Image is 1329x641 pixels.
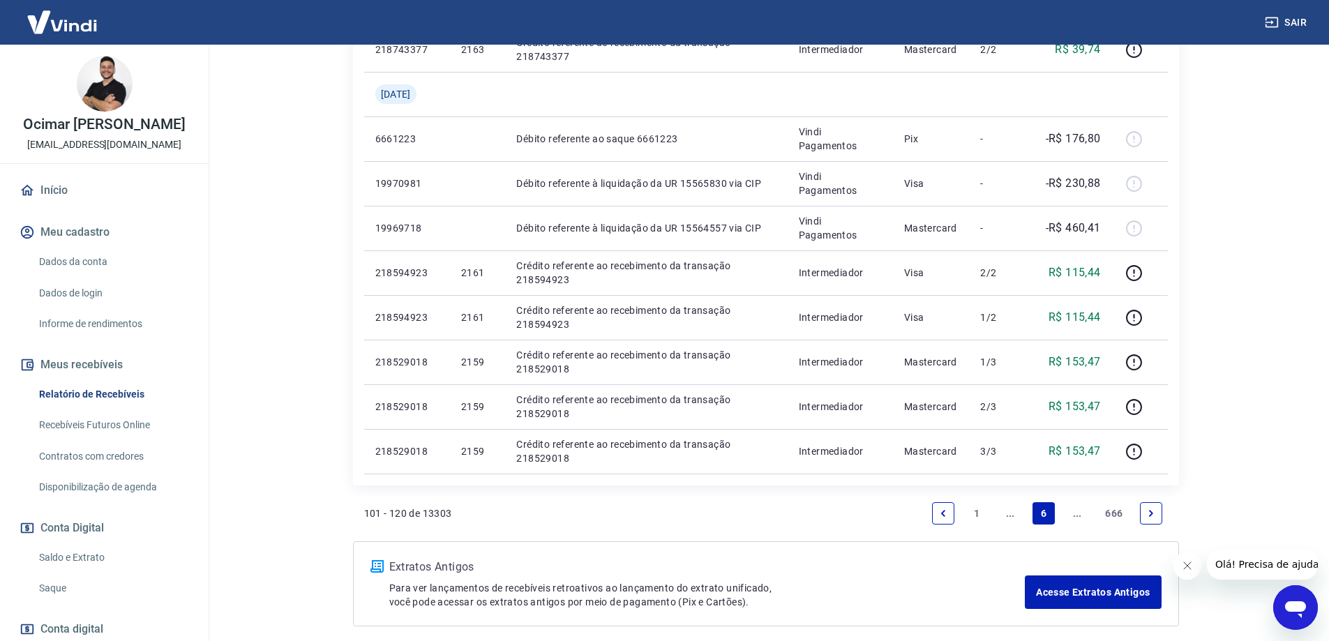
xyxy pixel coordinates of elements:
[1173,552,1201,580] iframe: Fechar mensagem
[1049,354,1101,370] p: R$ 153,47
[1049,443,1101,460] p: R$ 153,47
[1099,502,1128,525] a: Page 666
[17,1,107,43] img: Vindi
[17,175,192,206] a: Início
[1140,502,1162,525] a: Next page
[370,560,384,573] img: ícone
[904,355,959,369] p: Mastercard
[1049,264,1101,281] p: R$ 115,44
[1207,549,1318,580] iframe: Mensagem da empresa
[77,56,133,112] img: a2e542bc-1054-4b2e-82fa-4e2c783173f8.jpeg
[381,87,411,101] span: [DATE]
[904,43,959,56] p: Mastercard
[375,355,439,369] p: 218529018
[904,266,959,280] p: Visa
[799,125,882,153] p: Vindi Pagamentos
[516,132,776,146] p: Débito referente ao saque 6661223
[375,310,439,324] p: 218594923
[33,310,192,338] a: Informe de rendimentos
[389,559,1026,575] p: Extratos Antigos
[904,176,959,190] p: Visa
[17,217,192,248] button: Meu cadastro
[980,221,1021,235] p: -
[33,411,192,439] a: Recebíveis Futuros Online
[33,279,192,308] a: Dados de login
[799,310,882,324] p: Intermediador
[1046,175,1101,192] p: -R$ 230,88
[33,380,192,409] a: Relatório de Recebíveis
[999,502,1021,525] a: Jump backward
[461,266,494,280] p: 2161
[1273,585,1318,630] iframe: Botão para abrir a janela de mensagens
[799,444,882,458] p: Intermediador
[904,221,959,235] p: Mastercard
[1066,502,1088,525] a: Jump forward
[461,43,494,56] p: 2163
[33,473,192,502] a: Disponibilização de agenda
[799,355,882,369] p: Intermediador
[375,43,439,56] p: 218743377
[33,248,192,276] a: Dados da conta
[375,221,439,235] p: 19969718
[799,169,882,197] p: Vindi Pagamentos
[932,502,954,525] a: Previous page
[926,497,1167,530] ul: Pagination
[1049,309,1101,326] p: R$ 115,44
[980,444,1021,458] p: 3/3
[904,400,959,414] p: Mastercard
[799,214,882,242] p: Vindi Pagamentos
[33,543,192,572] a: Saldo e Extrato
[389,581,1026,609] p: Para ver lançamentos de recebíveis retroativos ao lançamento do extrato unificado, você pode aces...
[17,513,192,543] button: Conta Digital
[904,132,959,146] p: Pix
[980,43,1021,56] p: 2/2
[980,355,1021,369] p: 1/3
[8,10,117,21] span: Olá! Precisa de ajuda?
[799,43,882,56] p: Intermediador
[799,266,882,280] p: Intermediador
[799,400,882,414] p: Intermediador
[461,310,494,324] p: 2161
[980,400,1021,414] p: 2/3
[980,132,1021,146] p: -
[375,444,439,458] p: 218529018
[375,400,439,414] p: 218529018
[1046,220,1101,236] p: -R$ 460,41
[33,574,192,603] a: Saque
[516,36,776,63] p: Crédito referente ao recebimento da transação 218743377
[516,259,776,287] p: Crédito referente ao recebimento da transação 218594923
[516,303,776,331] p: Crédito referente ao recebimento da transação 218594923
[904,310,959,324] p: Visa
[375,176,439,190] p: 19970981
[516,437,776,465] p: Crédito referente ao recebimento da transação 218529018
[375,266,439,280] p: 218594923
[23,117,185,132] p: Ocimar [PERSON_NAME]
[1046,130,1101,147] p: -R$ 176,80
[1055,41,1100,58] p: R$ 39,74
[461,444,494,458] p: 2159
[516,221,776,235] p: Débito referente à liquidação da UR 15564557 via CIP
[375,132,439,146] p: 6661223
[461,355,494,369] p: 2159
[904,444,959,458] p: Mastercard
[516,393,776,421] p: Crédito referente ao recebimento da transação 218529018
[17,349,192,380] button: Meus recebíveis
[40,619,103,639] span: Conta digital
[516,348,776,376] p: Crédito referente ao recebimento da transação 218529018
[1262,10,1312,36] button: Sair
[27,137,181,152] p: [EMAIL_ADDRESS][DOMAIN_NAME]
[461,400,494,414] p: 2159
[980,310,1021,324] p: 1/2
[966,502,988,525] a: Page 1
[364,506,452,520] p: 101 - 120 de 13303
[516,176,776,190] p: Débito referente à liquidação da UR 15565830 via CIP
[980,266,1021,280] p: 2/2
[980,176,1021,190] p: -
[1049,398,1101,415] p: R$ 153,47
[1033,502,1055,525] a: Page 6 is your current page
[33,442,192,471] a: Contratos com credores
[1025,575,1161,609] a: Acesse Extratos Antigos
